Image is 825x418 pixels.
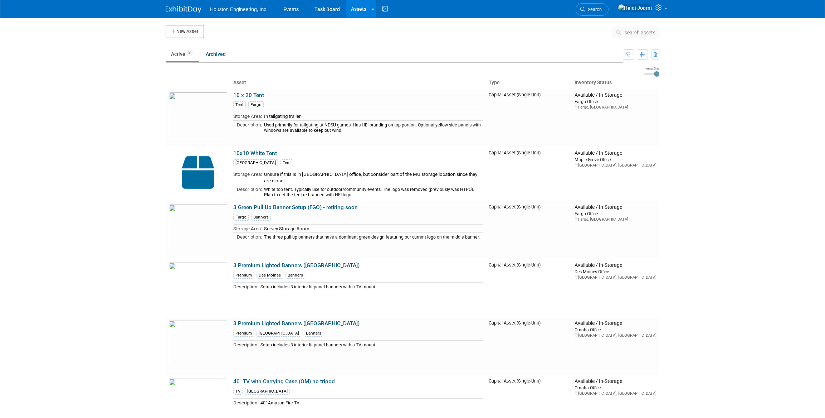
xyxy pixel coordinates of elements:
a: 3 Green Pull Up Banner Setup (FGO) - retiring soon [233,204,358,211]
div: Omaha Office [575,327,656,333]
td: Capital Asset (Single-Unit) [486,147,572,201]
div: Tent [233,101,246,108]
div: Available / In-Storage [575,262,656,269]
td: Description: [233,282,258,290]
div: Des Moines Office [575,269,656,275]
img: Heidi Joarnt [618,4,653,12]
div: Setup includes 3 interior lit panel banners with a TV mount. [260,342,483,348]
div: Available / In-Storage [575,204,656,211]
div: Des Moines [257,272,283,279]
div: Setup includes 3 interior lit panel banners with a TV mount. [260,284,483,290]
td: Capital Asset (Single-Unit) [486,201,572,259]
a: 3 Premium Lighted Banners ([GEOGRAPHIC_DATA]) [233,262,360,269]
div: Maple Grove Office [575,157,656,163]
div: [GEOGRAPHIC_DATA], [GEOGRAPHIC_DATA] [575,333,656,338]
a: Search [576,3,609,16]
div: Available / In-Storage [575,320,656,327]
a: Archived [200,47,231,61]
div: [GEOGRAPHIC_DATA] [257,330,301,337]
div: Premium [233,272,254,279]
div: Fargo [233,214,249,221]
a: 40" TV with Carrying Case (OM) no tripod [233,378,335,385]
div: [GEOGRAPHIC_DATA], [GEOGRAPHIC_DATA] [575,163,656,168]
span: 39 [186,51,194,56]
div: White top tent. Typically use for outdoor/community events. The logo was removed (previously was ... [264,187,483,198]
td: Description: [233,340,258,349]
div: [GEOGRAPHIC_DATA] [233,159,278,166]
a: 3 Premium Lighted Banners ([GEOGRAPHIC_DATA]) [233,320,360,327]
div: Premium [233,330,254,337]
div: 40" Amazon Fire TV [260,400,483,406]
td: Capital Asset (Single-Unit) [486,259,572,317]
div: Banners [304,330,323,337]
td: Capital Asset (Single-Unit) [486,89,572,147]
div: Available / In-Storage [575,378,656,385]
td: Capital Asset (Single-Unit) [486,317,572,375]
div: Image Size [644,66,659,71]
span: Storage Area: [233,172,262,177]
div: Available / In-Storage [575,150,656,157]
td: Description: [233,398,258,407]
td: Description: [233,233,262,241]
a: 10 x 20 Tent [233,92,264,99]
div: Omaha Office [575,385,656,391]
div: Fargo, [GEOGRAPHIC_DATA] [575,217,656,222]
td: Description: [233,120,262,134]
div: [GEOGRAPHIC_DATA] [245,388,290,395]
span: Storage Area: [233,226,262,231]
td: Unsure if this is in [GEOGRAPHIC_DATA] office, but consider part of the MG storage location since... [262,170,483,185]
img: Capital-Asset-Icon-2.png [169,150,228,195]
div: Fargo Office [575,99,656,105]
button: search assets [612,27,659,38]
div: Tent [280,159,293,166]
div: Fargo [248,101,264,108]
span: Search [585,7,602,12]
img: ExhibitDay [166,6,201,13]
span: Houston Engineering, Inc. [210,6,268,12]
div: Banners [285,272,305,279]
div: Available / In-Storage [575,92,656,99]
td: Description: [233,185,262,198]
span: search assets [625,30,655,35]
span: Storage Area: [233,114,262,119]
div: [GEOGRAPHIC_DATA], [GEOGRAPHIC_DATA] [575,391,656,396]
div: Fargo, [GEOGRAPHIC_DATA] [575,105,656,110]
td: Survey Storage Room [262,224,483,233]
td: In tailgating trailer [262,112,483,121]
th: Asset [230,77,486,89]
div: The three pull up banners that have a dominant green design featuring our current logo on the mid... [264,235,483,240]
th: Type [486,77,572,89]
div: TV [233,388,243,395]
div: [GEOGRAPHIC_DATA], [GEOGRAPHIC_DATA] [575,275,656,280]
a: Active39 [166,47,199,61]
a: 10x10 White Tent [233,150,277,157]
div: Used primarily for tailgating at NDSU games. Has HEI branding on top portion. Optional yellow sid... [264,122,483,134]
div: Banners [251,214,271,221]
div: Fargo Office [575,211,656,217]
button: New Asset [166,25,204,38]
